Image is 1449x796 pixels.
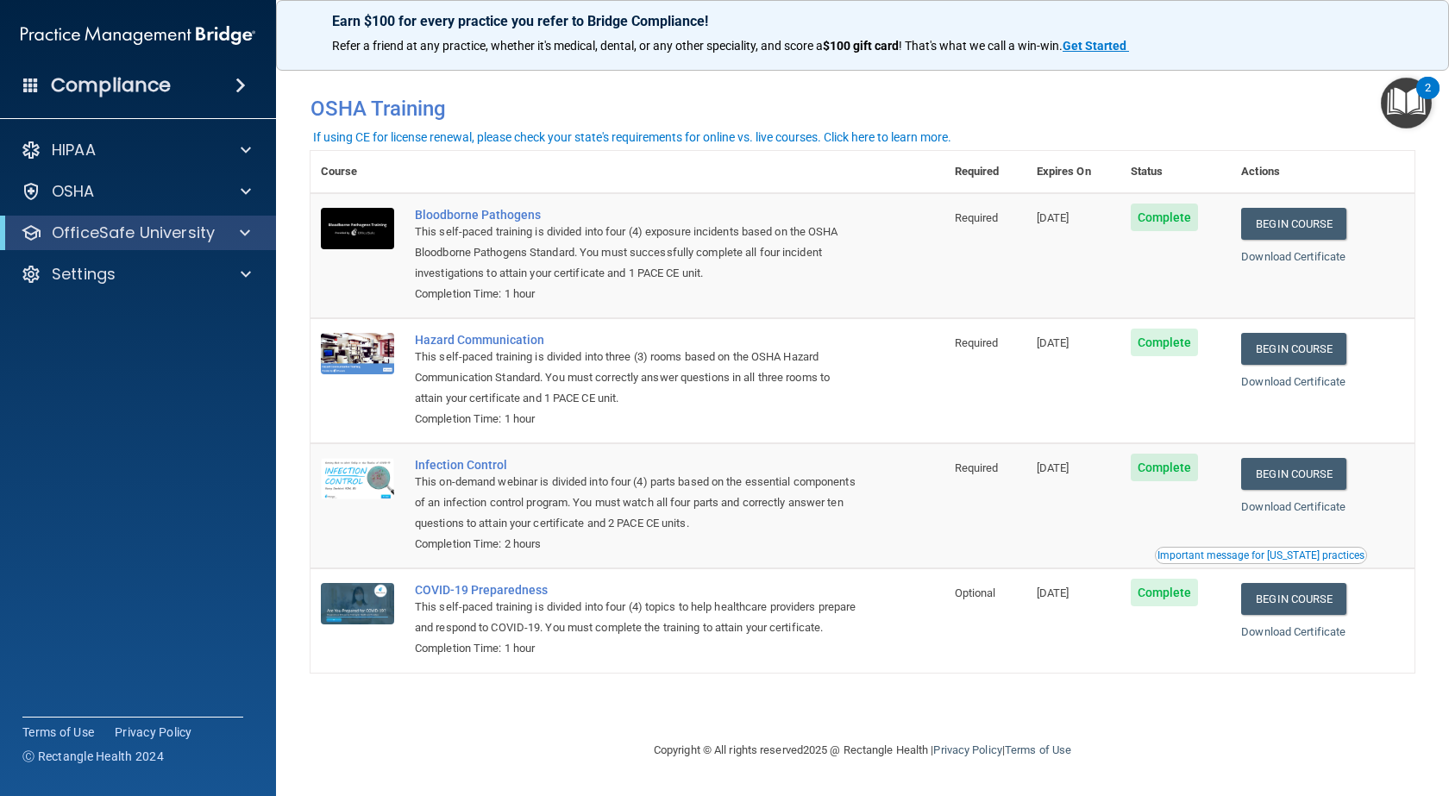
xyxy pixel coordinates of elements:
[332,13,1393,29] p: Earn $100 for every practice you refer to Bridge Compliance!
[415,409,858,429] div: Completion Time: 1 hour
[955,336,999,349] span: Required
[1026,151,1120,193] th: Expires On
[415,534,858,555] div: Completion Time: 2 hours
[955,586,996,599] span: Optional
[415,638,858,659] div: Completion Time: 1 hour
[21,181,251,202] a: OSHA
[52,181,95,202] p: OSHA
[52,264,116,285] p: Settings
[21,264,251,285] a: Settings
[22,724,94,741] a: Terms of Use
[1241,208,1346,240] a: Begin Course
[51,73,171,97] h4: Compliance
[1037,461,1069,474] span: [DATE]
[933,743,1001,756] a: Privacy Policy
[415,597,858,638] div: This self-paced training is divided into four (4) topics to help healthcare providers prepare and...
[899,39,1063,53] span: ! That's what we call a win-win.
[1157,550,1364,561] div: Important message for [US_STATE] practices
[310,97,1414,121] h4: OSHA Training
[1241,458,1346,490] a: Begin Course
[1063,39,1126,53] strong: Get Started
[115,724,192,741] a: Privacy Policy
[1241,625,1345,638] a: Download Certificate
[1131,329,1199,356] span: Complete
[1241,333,1346,365] a: Begin Course
[415,333,858,347] a: Hazard Communication
[1241,375,1345,388] a: Download Certificate
[1131,454,1199,481] span: Complete
[1155,547,1367,564] button: Read this if you are a dental practitioner in the state of CA
[1131,579,1199,606] span: Complete
[415,472,858,534] div: This on-demand webinar is divided into four (4) parts based on the essential components of an inf...
[1120,151,1232,193] th: Status
[21,18,255,53] img: PMB logo
[332,39,823,53] span: Refer a friend at any practice, whether it's medical, dental, or any other speciality, and score a
[955,211,999,224] span: Required
[310,128,954,146] button: If using CE for license renewal, please check your state's requirements for online vs. live cours...
[1231,151,1414,193] th: Actions
[1037,336,1069,349] span: [DATE]
[313,131,951,143] div: If using CE for license renewal, please check your state's requirements for online vs. live cours...
[415,347,858,409] div: This self-paced training is divided into three (3) rooms based on the OSHA Hazard Communication S...
[415,583,858,597] a: COVID-19 Preparedness
[1241,250,1345,263] a: Download Certificate
[415,222,858,284] div: This self-paced training is divided into four (4) exposure incidents based on the OSHA Bloodborne...
[22,748,164,765] span: Ⓒ Rectangle Health 2024
[1241,500,1345,513] a: Download Certificate
[1131,204,1199,231] span: Complete
[823,39,899,53] strong: $100 gift card
[52,223,215,243] p: OfficeSafe University
[955,461,999,474] span: Required
[52,140,96,160] p: HIPAA
[1063,39,1129,53] a: Get Started
[1381,78,1432,128] button: Open Resource Center, 2 new notifications
[21,223,250,243] a: OfficeSafe University
[548,723,1177,778] div: Copyright © All rights reserved 2025 @ Rectangle Health | |
[944,151,1026,193] th: Required
[21,140,251,160] a: HIPAA
[1425,88,1431,110] div: 2
[415,458,858,472] a: Infection Control
[1241,583,1346,615] a: Begin Course
[310,151,405,193] th: Course
[415,284,858,304] div: Completion Time: 1 hour
[1037,211,1069,224] span: [DATE]
[1005,743,1071,756] a: Terms of Use
[1037,586,1069,599] span: [DATE]
[415,208,858,222] a: Bloodborne Pathogens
